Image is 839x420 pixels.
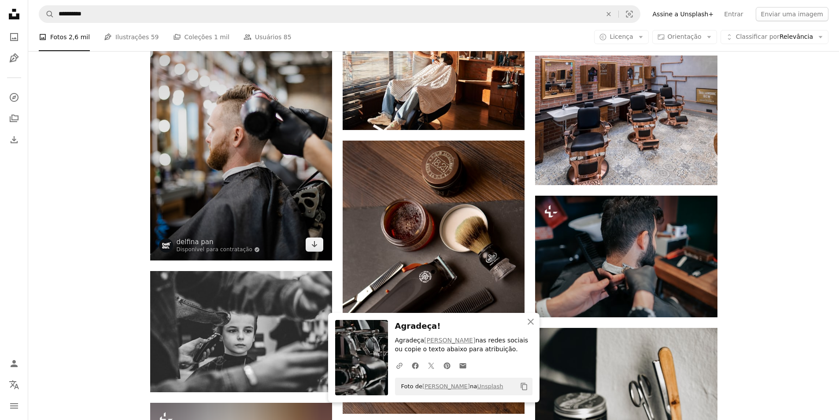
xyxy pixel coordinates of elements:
[343,65,525,73] a: Homem afro-americano barbudo sentado na cadeira do salão enquanto cabeleireiro no avental limpand...
[5,131,23,149] a: Histórico de downloads
[5,49,23,67] a: Ilustrações
[5,355,23,372] a: Entrar / Cadastrar-se
[407,357,423,374] a: Compartilhar no Facebook
[159,238,173,253] img: Ir para o perfil de delfina pan
[343,141,525,414] img: escova de cabelo preta ao lado do pó castanho no frasco de vidro transparente
[150,119,332,127] a: homem na camisa preta segurando a câmera dslr preta
[395,336,532,354] p: Agradeça nas redes sociais ou copie o texto abaixo para atribuição.
[177,246,260,253] a: Disponível para contratação
[756,7,828,21] button: Enviar uma imagem
[477,383,503,390] a: Unsplash
[455,357,471,374] a: Compartilhar por e-mail
[39,6,54,22] button: Pesquise na Unsplash
[610,33,633,40] span: Licença
[39,5,640,23] form: Pesquise conteúdo visual em todo o site
[5,89,23,106] a: Explorar
[424,337,475,344] a: [PERSON_NAME]
[397,379,503,394] span: Foto de na
[599,6,618,22] button: Limpar
[343,9,525,130] img: Homem afro-americano barbudo sentado na cadeira do salão enquanto cabeleireiro no avental limpand...
[535,196,717,317] img: um homem que corta o cabelo por um barbeiro
[151,32,159,42] span: 59
[177,238,260,246] a: delfina pan
[652,30,717,44] button: Orientação
[719,7,748,21] a: Entrar
[5,397,23,415] button: Menu
[535,56,717,185] img: uma barbearia com várias cadeiras e espelhos
[619,6,640,22] button: Pesquisa visual
[244,23,292,51] a: Usuários 85
[535,116,717,124] a: uma barbearia com várias cadeiras e espelhos
[422,383,470,390] a: [PERSON_NAME]
[647,7,719,21] a: Assine a Unsplash+
[535,252,717,260] a: um homem que corta o cabelo por um barbeiro
[104,23,159,51] a: Ilustrações 59
[439,357,455,374] a: Compartilhar no Pinterest
[306,238,323,252] a: Baixar
[284,32,292,42] span: 85
[5,110,23,127] a: Coleções
[5,376,23,394] button: Idioma
[5,5,23,25] a: Início — Unsplash
[736,33,780,40] span: Classificar por
[668,33,702,40] span: Orientação
[736,33,813,41] span: Relevância
[5,28,23,46] a: Fotos
[214,32,229,42] span: 1 mil
[150,327,332,335] a: foto em tons de cinza do menino tendo corte de cabelo
[150,271,332,392] img: foto em tons de cinza do menino tendo corte de cabelo
[173,23,229,51] a: Coleções 1 mil
[517,379,532,394] button: Copiar para a área de transferência
[395,320,532,333] h3: Agradeça!
[721,30,828,44] button: Classificar porRelevância
[423,357,439,374] a: Compartilhar no Twitter
[343,273,525,281] a: escova de cabelo preta ao lado do pó castanho no frasco de vidro transparente
[594,30,648,44] button: Licença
